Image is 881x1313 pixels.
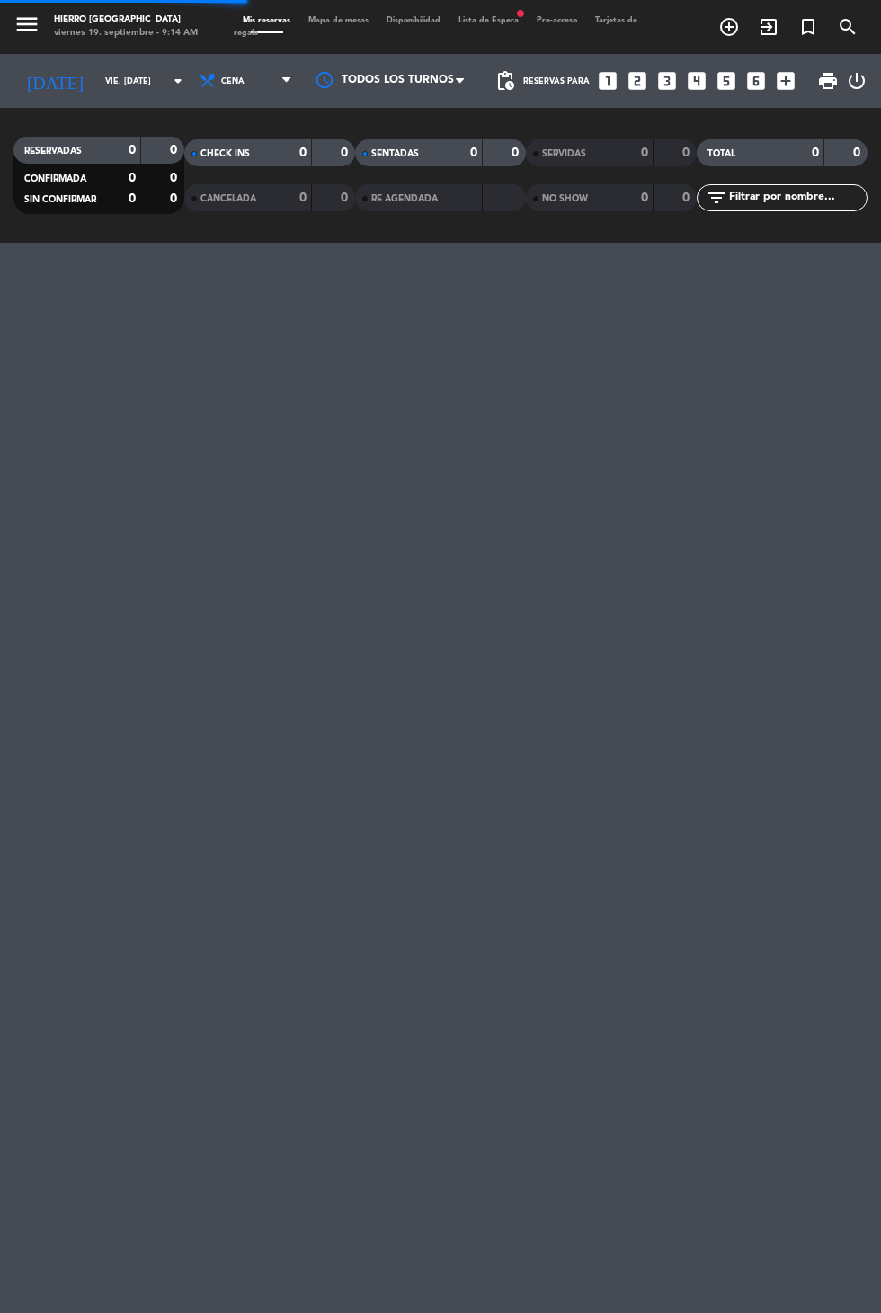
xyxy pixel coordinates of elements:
[528,16,586,24] span: Pre-acceso
[542,149,586,158] span: SERVIDAS
[13,11,40,42] button: menu
[682,192,693,204] strong: 0
[371,194,438,203] span: RE AGENDADA
[817,70,839,92] span: print
[797,16,819,38] i: turned_in_not
[758,16,779,38] i: exit_to_app
[837,16,859,38] i: search
[13,11,40,38] i: menu
[299,192,307,204] strong: 0
[494,70,516,92] span: pending_actions
[523,76,590,86] span: Reservas para
[846,70,868,92] i: power_settings_new
[626,69,649,93] i: looks_two
[685,69,708,93] i: looks_4
[341,192,352,204] strong: 0
[715,69,738,93] i: looks_5
[24,195,96,204] span: SIN CONFIRMAR
[13,63,96,99] i: [DATE]
[744,69,768,93] i: looks_6
[655,69,679,93] i: looks_3
[170,144,181,156] strong: 0
[812,147,819,159] strong: 0
[54,27,198,40] div: viernes 19. septiembre - 9:14 AM
[167,70,189,92] i: arrow_drop_down
[774,69,797,93] i: add_box
[221,76,245,86] span: Cena
[170,192,181,205] strong: 0
[200,149,250,158] span: CHECK INS
[299,147,307,159] strong: 0
[515,8,526,19] span: fiber_manual_record
[512,147,522,159] strong: 0
[24,147,82,156] span: RESERVADAS
[129,144,136,156] strong: 0
[234,16,299,24] span: Mis reservas
[682,147,693,159] strong: 0
[706,187,727,209] i: filter_list
[707,149,735,158] span: TOTAL
[449,16,528,24] span: Lista de Espera
[470,147,477,159] strong: 0
[170,172,181,184] strong: 0
[129,192,136,205] strong: 0
[542,194,588,203] span: NO SHOW
[596,69,619,93] i: looks_one
[641,147,648,159] strong: 0
[299,16,378,24] span: Mapa de mesas
[129,172,136,184] strong: 0
[718,16,740,38] i: add_circle_outline
[371,149,419,158] span: SENTADAS
[853,147,864,159] strong: 0
[24,174,86,183] span: CONFIRMADA
[727,188,867,208] input: Filtrar por nombre...
[378,16,449,24] span: Disponibilidad
[54,13,198,27] div: Hierro [GEOGRAPHIC_DATA]
[641,192,648,204] strong: 0
[341,147,352,159] strong: 0
[846,54,868,108] div: LOG OUT
[200,194,256,203] span: CANCELADA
